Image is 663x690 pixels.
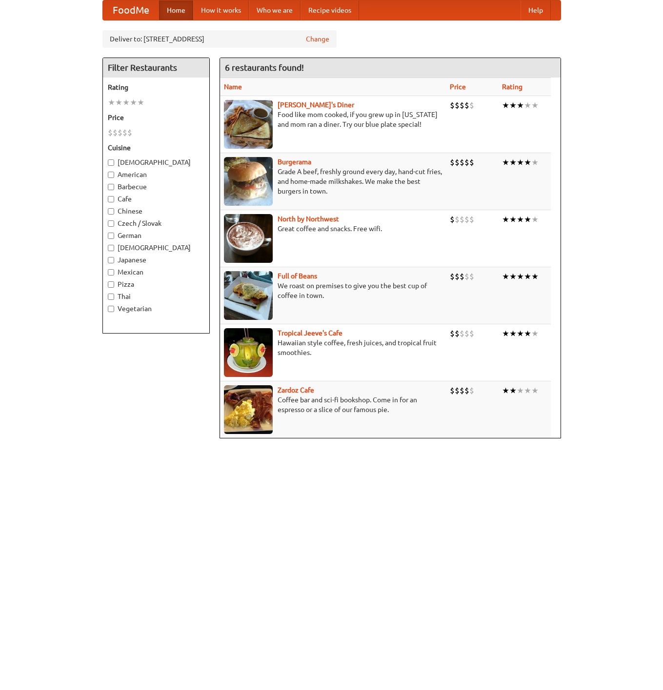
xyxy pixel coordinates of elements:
[108,233,114,239] input: German
[108,257,114,263] input: Japanese
[108,97,115,108] li: ★
[524,271,531,282] li: ★
[224,214,273,263] img: north.jpg
[224,110,442,129] p: Food like mom cooked, if you grew up in [US_STATE] and mom ran a diner. Try our blue plate special!
[278,386,314,394] a: Zardoz Cafe
[108,243,204,253] label: [DEMOGRAPHIC_DATA]
[278,272,317,280] a: Full of Beans
[509,328,517,339] li: ★
[108,143,204,153] h5: Cuisine
[225,63,304,72] ng-pluralize: 6 restaurants found!
[469,100,474,111] li: $
[455,385,460,396] li: $
[108,82,204,92] h5: Rating
[460,328,464,339] li: $
[224,83,242,91] a: Name
[122,97,130,108] li: ★
[502,157,509,168] li: ★
[531,157,539,168] li: ★
[450,328,455,339] li: $
[224,385,273,434] img: zardoz.jpg
[108,281,114,288] input: Pizza
[450,385,455,396] li: $
[108,294,114,300] input: Thai
[108,158,204,167] label: [DEMOGRAPHIC_DATA]
[509,271,517,282] li: ★
[108,182,204,192] label: Barbecue
[460,271,464,282] li: $
[108,245,114,251] input: [DEMOGRAPHIC_DATA]
[464,214,469,225] li: $
[224,224,442,234] p: Great coffee and snacks. Free wifi.
[469,157,474,168] li: $
[464,328,469,339] li: $
[224,167,442,196] p: Grade A beef, freshly ground every day, hand-cut fries, and home-made milkshakes. We make the bes...
[108,279,204,289] label: Pizza
[524,214,531,225] li: ★
[521,0,551,20] a: Help
[137,97,144,108] li: ★
[108,255,204,265] label: Japanese
[460,157,464,168] li: $
[102,30,337,48] div: Deliver to: [STREET_ADDRESS]
[502,214,509,225] li: ★
[502,271,509,282] li: ★
[502,83,522,91] a: Rating
[502,100,509,111] li: ★
[517,214,524,225] li: ★
[502,328,509,339] li: ★
[224,100,273,149] img: sallys.jpg
[224,395,442,414] p: Coffee bar and sci-fi bookshop. Come in for an espresso or a slice of our famous pie.
[509,385,517,396] li: ★
[278,329,342,337] a: Tropical Jeeve's Cafe
[531,271,539,282] li: ★
[103,0,159,20] a: FoodMe
[306,34,329,44] a: Change
[224,271,273,320] img: beans.jpg
[108,127,113,138] li: $
[193,0,249,20] a: How it works
[517,271,524,282] li: ★
[108,113,204,122] h5: Price
[108,220,114,227] input: Czech / Slovak
[108,159,114,166] input: [DEMOGRAPHIC_DATA]
[108,306,114,312] input: Vegetarian
[278,215,339,223] a: North by Northwest
[517,157,524,168] li: ★
[249,0,301,20] a: Who we are
[455,157,460,168] li: $
[509,157,517,168] li: ★
[159,0,193,20] a: Home
[108,269,114,276] input: Mexican
[502,385,509,396] li: ★
[464,385,469,396] li: $
[108,172,114,178] input: American
[108,194,204,204] label: Cafe
[278,101,354,109] a: [PERSON_NAME]'s Diner
[531,385,539,396] li: ★
[122,127,127,138] li: $
[108,208,114,215] input: Chinese
[469,271,474,282] li: $
[450,100,455,111] li: $
[108,304,204,314] label: Vegetarian
[524,100,531,111] li: ★
[224,157,273,206] img: burgerama.jpg
[524,328,531,339] li: ★
[108,292,204,301] label: Thai
[517,385,524,396] li: ★
[517,100,524,111] li: ★
[224,338,442,357] p: Hawaiian style coffee, fresh juices, and tropical fruit smoothies.
[108,196,114,202] input: Cafe
[224,281,442,300] p: We roast on premises to give you the best cup of coffee in town.
[460,214,464,225] li: $
[224,328,273,377] img: jeeves.jpg
[103,58,209,78] h4: Filter Restaurants
[118,127,122,138] li: $
[108,267,204,277] label: Mexican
